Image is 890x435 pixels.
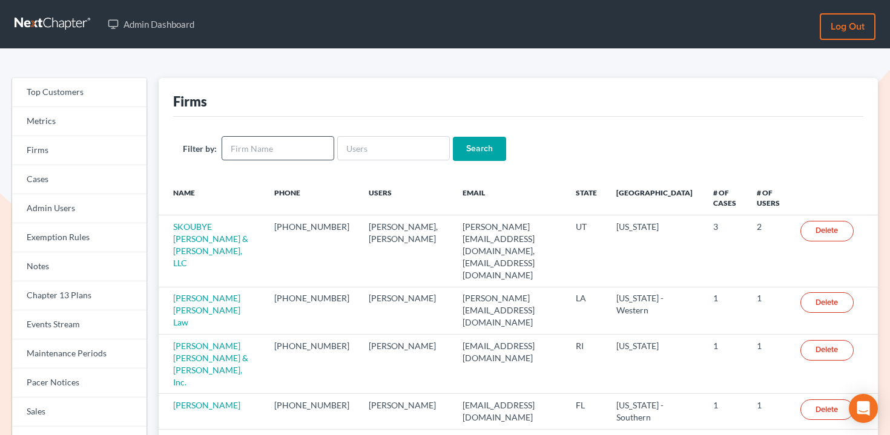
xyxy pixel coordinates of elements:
td: 3 [704,215,747,287]
td: [PERSON_NAME][EMAIL_ADDRESS][DOMAIN_NAME], [EMAIL_ADDRESS][DOMAIN_NAME] [453,215,567,287]
a: [PERSON_NAME] [PERSON_NAME] & [PERSON_NAME], Inc. [173,341,248,387]
th: Name [159,180,265,215]
td: [PHONE_NUMBER] [265,335,359,394]
td: 2 [747,215,791,287]
a: Admin Users [12,194,147,223]
div: Open Intercom Messenger [849,394,878,423]
div: Firms [173,93,207,110]
input: Search [453,137,506,161]
td: [US_STATE] [607,215,703,287]
th: State [566,180,607,215]
td: [PERSON_NAME] [359,335,453,394]
td: [US_STATE] - Western [607,287,703,334]
a: Delete [800,399,854,420]
td: 1 [747,335,791,394]
th: # of Cases [704,180,747,215]
a: Delete [800,292,854,313]
td: [PHONE_NUMBER] [265,287,359,334]
td: 1 [747,287,791,334]
th: Users [359,180,453,215]
th: Phone [265,180,359,215]
a: Delete [800,340,854,361]
a: Chapter 13 Plans [12,281,147,310]
td: LA [566,287,607,334]
a: Events Stream [12,310,147,339]
th: Email [453,180,567,215]
label: Filter by: [183,142,217,155]
a: Log out [820,13,875,40]
td: [PERSON_NAME][EMAIL_ADDRESS][DOMAIN_NAME] [453,287,567,334]
td: [PHONE_NUMBER] [265,215,359,287]
th: [GEOGRAPHIC_DATA] [607,180,703,215]
a: Cases [12,165,147,194]
a: Delete [800,221,854,241]
a: Firms [12,136,147,165]
a: Admin Dashboard [102,13,200,35]
a: Exemption Rules [12,223,147,252]
td: [PERSON_NAME] [359,287,453,334]
td: 1 [747,394,791,429]
td: [US_STATE] [607,335,703,394]
a: Notes [12,252,147,281]
td: [EMAIL_ADDRESS][DOMAIN_NAME] [453,335,567,394]
td: [US_STATE] - Southern [607,394,703,429]
input: Firm Name [222,136,334,160]
a: Top Customers [12,78,147,107]
td: RI [566,335,607,394]
a: Sales [12,397,147,427]
td: [EMAIL_ADDRESS][DOMAIN_NAME] [453,394,567,429]
a: [PERSON_NAME] [PERSON_NAME] Law [173,293,240,327]
a: Maintenance Periods [12,339,147,368]
td: [PHONE_NUMBER] [265,394,359,429]
a: Metrics [12,107,147,136]
th: # of Users [747,180,791,215]
a: Pacer Notices [12,368,147,397]
td: 1 [704,287,747,334]
td: FL [566,394,607,429]
input: Users [337,136,450,160]
a: [PERSON_NAME] [173,400,240,410]
td: 1 [704,394,747,429]
td: 1 [704,335,747,394]
td: [PERSON_NAME], [PERSON_NAME] [359,215,453,287]
td: [PERSON_NAME] [359,394,453,429]
td: UT [566,215,607,287]
a: SKOUBYE [PERSON_NAME] & [PERSON_NAME], LLC [173,221,248,268]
